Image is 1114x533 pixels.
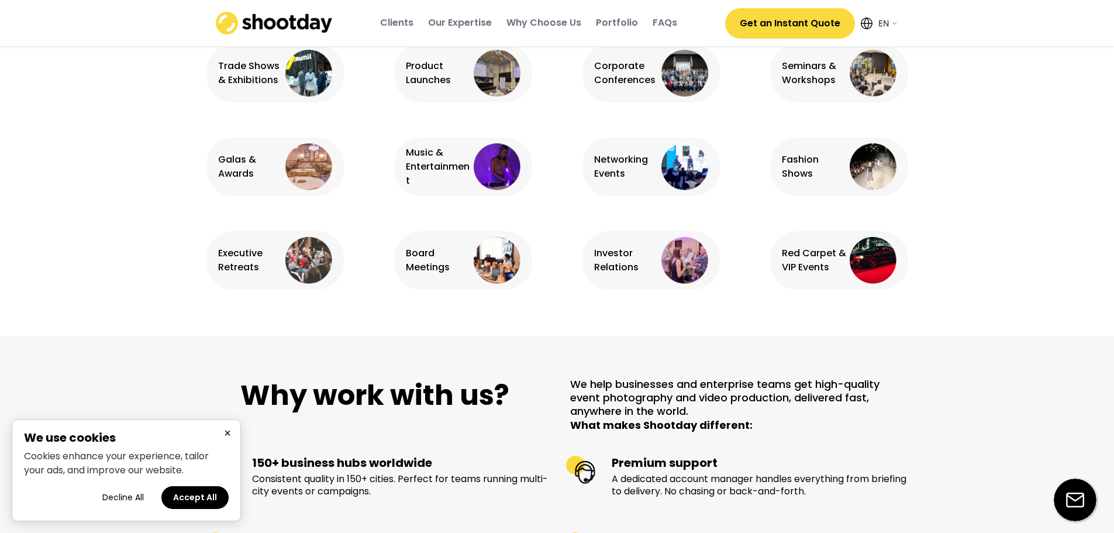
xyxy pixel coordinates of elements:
img: shootday_logo.png [216,12,333,35]
h2: We use cookies [24,432,229,443]
strong: What makes Shootday different: [570,418,753,432]
img: gala%20event%403x.webp [285,143,332,190]
div: Music & Entertainment [406,146,471,188]
p: Cookies enhance your experience, tailor your ads, and improve our website. [24,449,229,477]
button: Close cookie banner [220,426,234,441]
img: investor%20relations%403x.webp [661,237,708,284]
div: A dedicated account manager handles everything from briefing to delivery. No chasing or back-and-... [612,473,908,498]
h2: We help businesses and enterprise teams get high-quality event photography and video production, ... [570,377,908,432]
div: Board Meetings [406,246,471,274]
div: FAQs [653,16,677,29]
div: Seminars & Workshops [782,59,847,87]
div: Why Choose Us [506,16,581,29]
div: Product Launches [406,59,471,87]
button: Decline all cookies [91,486,156,509]
button: Get an Instant Quote [725,8,855,39]
img: email-icon%20%281%29.svg [1054,479,1096,521]
img: Icon%20feather-globe%20%281%29.svg [861,18,872,29]
img: Premium support [566,455,595,484]
img: seminars%403x.webp [850,50,896,97]
div: Our Expertise [428,16,492,29]
div: Fashion Shows [782,153,847,181]
div: Red Carpet & VIP Events [782,246,847,274]
button: Accept all cookies [161,486,229,509]
img: fashion%20event%403x.webp [850,143,896,190]
div: Premium support [612,455,908,470]
div: Galas & Awards [218,153,283,181]
img: VIP%20event%403x.webp [850,237,896,284]
div: Clients [380,16,413,29]
div: Investor Relations [594,246,659,274]
div: Corporate Conferences [594,59,659,87]
h1: Why work with us? [206,377,544,414]
div: Networking Events [594,153,659,181]
div: Portfolio [596,16,638,29]
div: Consistent quality in 150+ cities. Perfect for teams running multi-city events or campaigns. [252,473,549,498]
img: product%20launches%403x.webp [474,50,520,97]
img: networking%20event%402x.png [661,143,708,190]
img: board%20meeting%403x.webp [474,237,520,284]
div: Trade Shows & Exhibitions [218,59,283,87]
img: prewedding-circle%403x.webp [285,237,332,284]
img: corporate%20conference%403x.webp [661,50,708,97]
img: exhibition%402x.png [285,50,332,97]
div: 150+ business hubs worldwide [252,455,549,470]
img: entertainment%403x.webp [474,143,520,190]
div: Executive Retreats [218,246,283,274]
